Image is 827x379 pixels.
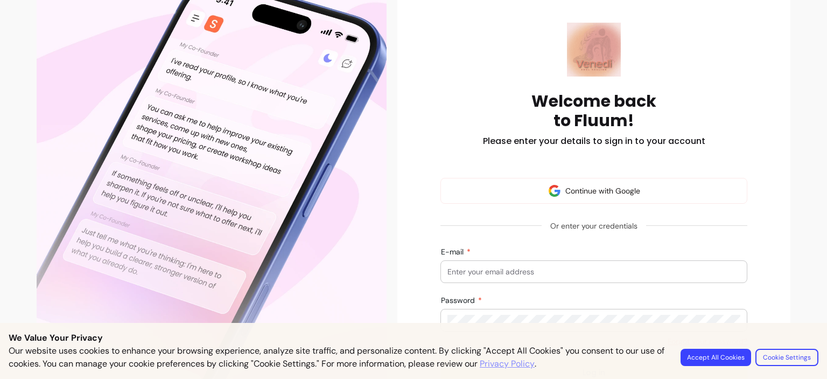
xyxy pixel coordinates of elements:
[483,135,705,148] h2: Please enter your details to sign in to your account
[447,266,740,277] input: E-mail
[440,178,747,204] button: Continue with Google
[441,295,477,305] span: Password
[542,216,646,236] span: Or enter your credentials
[447,315,740,326] input: Password
[441,247,466,257] span: E-mail
[755,349,818,366] button: Cookie Settings
[9,332,818,344] p: We Value Your Privacy
[531,92,656,130] h1: Welcome back to Fluum!
[480,357,535,370] a: Privacy Policy
[548,184,561,197] img: avatar
[567,23,621,77] img: Fluum logo
[681,349,751,366] button: Accept All Cookies
[9,344,668,370] p: Our website uses cookies to enhance your browsing experience, analyze site traffic, and personali...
